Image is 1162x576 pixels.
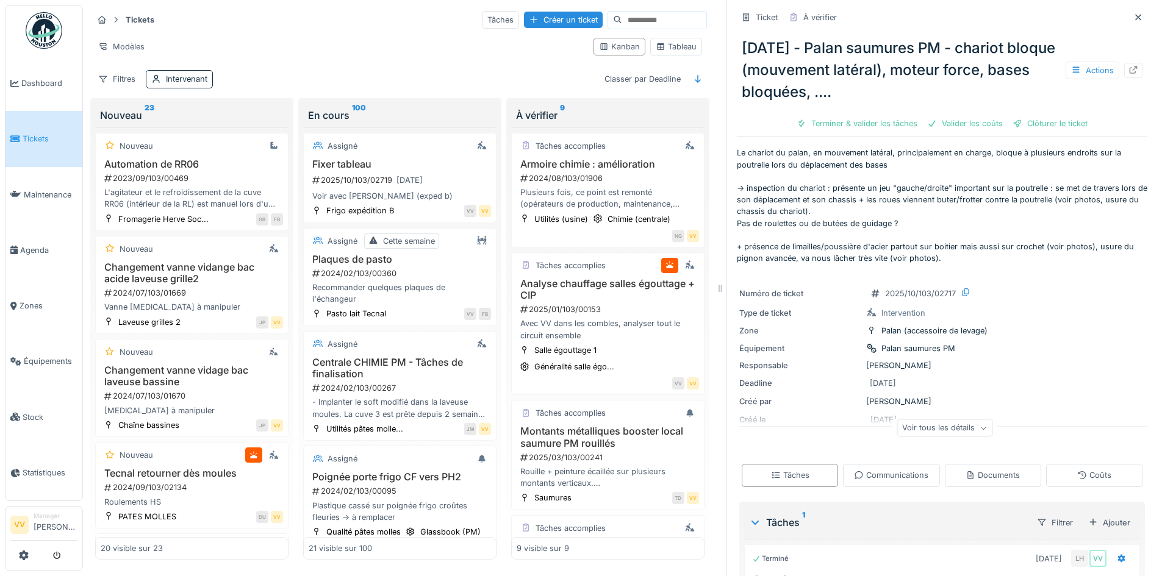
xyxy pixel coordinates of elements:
[120,449,153,461] div: Nouveau
[517,187,699,210] div: Plusieurs fois, ce point est remonté (opérateurs de production, maintenance, encadrements). Le bu...
[309,500,491,523] div: Plastique cassé sur poignée frigo croûtes fleuries -> à remplacer
[24,355,77,367] span: Équipements
[608,213,670,225] div: Chimie (centrale)
[870,377,896,389] div: [DATE]
[672,377,684,389] div: VV
[118,419,179,431] div: Chaîne bassines
[326,308,386,319] div: Pasto lait Tecnal
[103,390,283,402] div: 2024/07/103/01670
[771,469,809,481] div: Tâches
[536,260,606,271] div: Tâches accomplies
[739,360,1145,371] div: [PERSON_NAME]
[885,288,956,299] div: 2025/10/103/02717
[672,492,684,504] div: TD
[10,511,77,541] a: VV Manager[PERSON_NAME]
[100,108,284,123] div: Nouveau
[101,301,283,313] div: Vanne [MEDICAL_DATA] à manipuler
[101,468,283,479] h3: Tecnal retourner dès moules
[271,419,283,432] div: VV
[5,111,82,166] a: Tickets
[24,189,77,201] span: Maintenance
[101,496,283,508] div: Roulements HS
[599,41,640,52] div: Kanban
[519,304,699,315] div: 2025/01/103/00153
[1031,514,1078,532] div: Filtrer
[1066,62,1119,79] div: Actions
[656,41,697,52] div: Tableau
[534,492,572,503] div: Saumures
[464,423,476,435] div: JM
[34,511,77,521] div: Manager
[23,411,77,423] span: Stock
[311,485,491,497] div: 2024/02/103/00095
[101,261,283,285] h3: Changement vanne vidange bac acide laveuse grille2
[311,172,491,188] div: 2025/10/103/02719
[672,230,684,242] div: NG
[881,343,955,354] div: Palan saumures PM
[101,364,283,388] h3: Changement vanne vidage bac laveuse bassine
[309,190,491,202] div: Voir avec [PERSON_NAME] (exped b)
[309,357,491,380] h3: Centrale CHIMIE PM - Tâches de finalisation
[599,70,686,88] div: Classer par Deadline
[309,254,491,265] h3: Plaques de pasto
[26,12,62,49] img: Badge_color-CXgf-gQk.svg
[517,466,699,489] div: Rouille + peinture écaillée sur plusieurs montants verticaux. voir pour modifier les support en i...
[752,553,789,564] div: Terminé
[802,515,805,530] sup: 1
[145,108,154,123] sup: 23
[519,452,699,463] div: 2025/03/103/00241
[93,70,141,88] div: Filtres
[479,423,491,435] div: VV
[311,382,491,394] div: 2024/02/103/00267
[101,405,283,416] div: [MEDICAL_DATA] à manipuler
[687,492,699,504] div: VV
[739,396,1145,407] div: [PERSON_NAME]
[93,38,150,55] div: Modèles
[271,316,283,329] div: VV
[792,115,922,132] div: Terminer & valider les tâches
[1008,115,1092,132] div: Clôturer le ticket
[101,158,283,170] h3: Automation de RR06
[536,140,606,152] div: Tâches accomplies
[326,423,403,435] div: Utilités pâtes molle...
[479,308,491,320] div: FB
[118,213,209,225] div: Fromagerie Herve Soc...
[524,12,603,28] div: Créer un ticket
[5,445,82,500] a: Statistiques
[739,343,861,354] div: Équipement
[23,133,77,144] span: Tickets
[383,235,435,247] div: Cette semaine
[517,158,699,170] h3: Armoire chimie : amélioration
[739,360,861,371] div: Responsable
[897,419,992,437] div: Voir tous les détails
[464,205,476,217] div: VV
[121,14,159,26] strong: Tickets
[881,325,988,336] div: Palan (accessoire de levage)
[536,522,606,534] div: Tâches accomplies
[536,407,606,419] div: Tâches accomplies
[308,108,492,123] div: En cours
[5,333,82,389] a: Équipements
[1077,469,1111,481] div: Coûts
[739,396,861,407] div: Créé par
[120,243,153,255] div: Nouveau
[1083,514,1135,531] div: Ajouter
[10,516,29,534] li: VV
[803,12,837,23] div: À vérifier
[1036,553,1062,564] div: [DATE]
[23,467,77,478] span: Statistiques
[966,469,1020,481] div: Documents
[739,288,861,299] div: Numéro de ticket
[120,346,153,358] div: Nouveau
[5,389,82,445] a: Stock
[103,287,283,299] div: 2024/07/103/01669
[739,325,861,336] div: Zone
[309,158,491,170] h3: Fixer tableau
[118,511,176,522] div: PATES MOLLES
[271,213,283,226] div: FB
[854,469,928,481] div: Communications
[881,307,925,319] div: Intervention
[309,396,491,419] div: - Implanter le soft modifié dans la laveuse moules. La cuve 3 est prête depuis 2 semaines => urge...
[739,377,861,389] div: Deadline
[516,108,700,123] div: À vérifier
